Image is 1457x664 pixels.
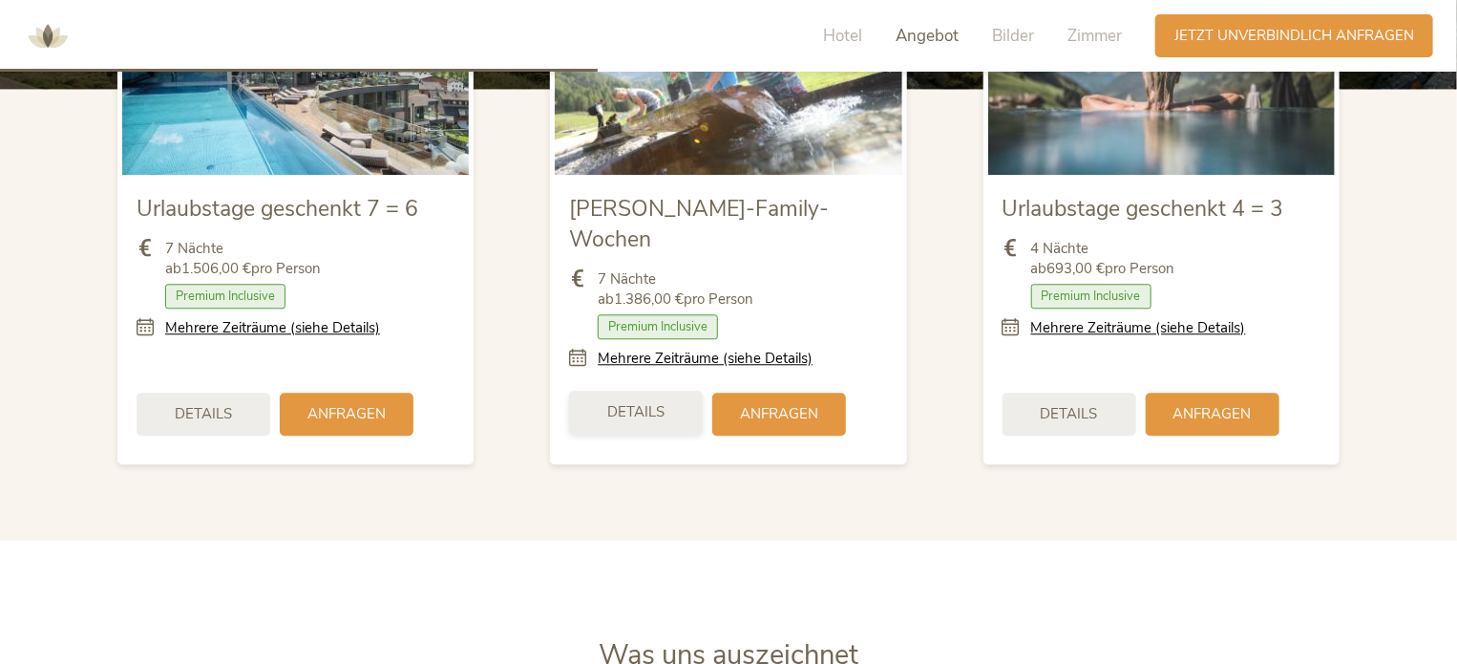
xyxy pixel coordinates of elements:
[307,404,386,424] span: Anfragen
[165,284,285,309] span: Premium Inclusive
[598,349,813,369] a: Mehrere Zeiträume (siehe Details)
[614,289,684,309] b: 1.386,00 €
[1041,404,1098,424] span: Details
[1067,25,1122,47] span: Zimmer
[598,314,718,339] span: Premium Inclusive
[992,25,1034,47] span: Bilder
[181,259,251,278] b: 1.506,00 €
[165,318,380,338] a: Mehrere Zeiträume (siehe Details)
[1047,259,1106,278] b: 693,00 €
[19,29,76,42] a: AMONTI & LUNARIS Wellnessresort
[607,402,665,422] span: Details
[1173,404,1252,424] span: Anfragen
[1031,318,1246,338] a: Mehrere Zeiträume (siehe Details)
[740,404,818,424] span: Anfragen
[598,269,753,310] span: 7 Nächte ab pro Person
[1003,194,1284,224] span: Urlaubstage geschenkt 4 = 3
[1174,26,1414,46] span: Jetzt unverbindlich anfragen
[175,404,232,424] span: Details
[1031,284,1151,309] span: Premium Inclusive
[1031,239,1175,279] span: 4 Nächte ab pro Person
[569,194,829,254] span: [PERSON_NAME]-Family-Wochen
[896,25,959,47] span: Angebot
[137,194,418,224] span: Urlaubstage geschenkt 7 = 6
[823,25,862,47] span: Hotel
[165,239,321,279] span: 7 Nächte ab pro Person
[19,8,76,65] img: AMONTI & LUNARIS Wellnessresort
